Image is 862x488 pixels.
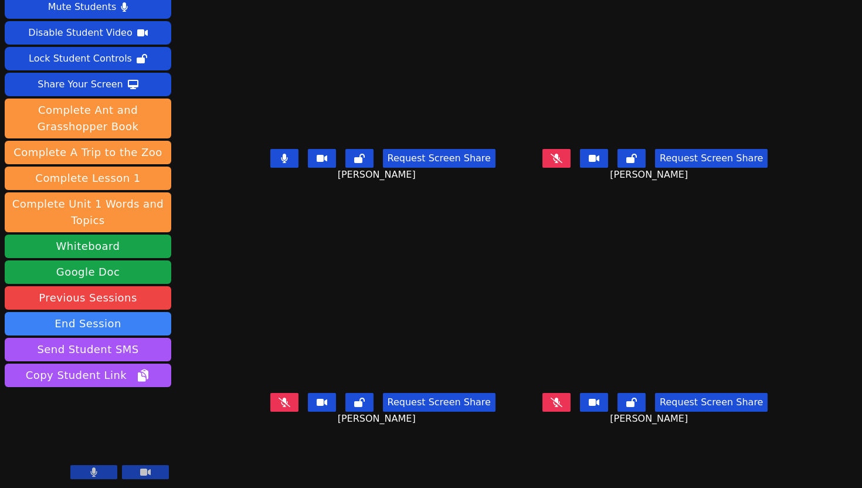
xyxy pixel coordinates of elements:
a: Google Doc [5,260,171,284]
button: Complete Unit 1 Words and Topics [5,192,171,232]
button: Request Screen Share [655,149,768,168]
span: [PERSON_NAME] [610,168,691,182]
button: Copy Student Link [5,364,171,387]
button: Send Student SMS [5,338,171,361]
span: Copy Student Link [26,367,150,384]
div: Lock Student Controls [29,49,132,68]
button: Request Screen Share [383,149,496,168]
button: Request Screen Share [383,393,496,412]
a: Previous Sessions [5,286,171,310]
span: [PERSON_NAME] [338,412,419,426]
button: Disable Student Video [5,21,171,45]
div: Share Your Screen [38,75,123,94]
button: Complete A Trip to the Zoo [5,141,171,164]
button: End Session [5,312,171,335]
button: Lock Student Controls [5,47,171,70]
span: [PERSON_NAME] [610,412,691,426]
button: Complete Lesson 1 [5,167,171,190]
span: [PERSON_NAME] [338,168,419,182]
button: Complete Ant and Grasshopper Book [5,99,171,138]
button: Whiteboard [5,235,171,258]
button: Share Your Screen [5,73,171,96]
button: Request Screen Share [655,393,768,412]
div: Disable Student Video [28,23,132,42]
